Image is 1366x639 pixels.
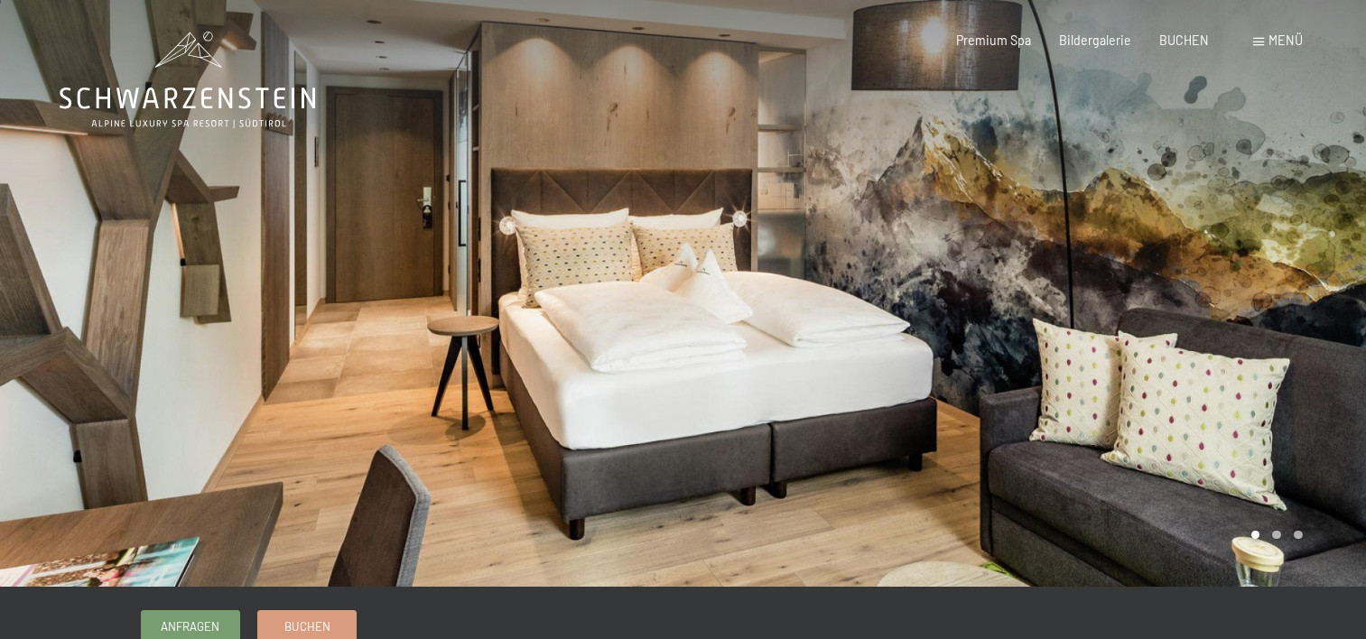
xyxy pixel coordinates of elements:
[161,618,219,634] span: Anfragen
[1159,32,1209,48] a: BUCHEN
[1059,32,1131,48] a: Bildergalerie
[1268,32,1303,48] span: Menü
[956,32,1031,48] a: Premium Spa
[284,618,330,634] span: Buchen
